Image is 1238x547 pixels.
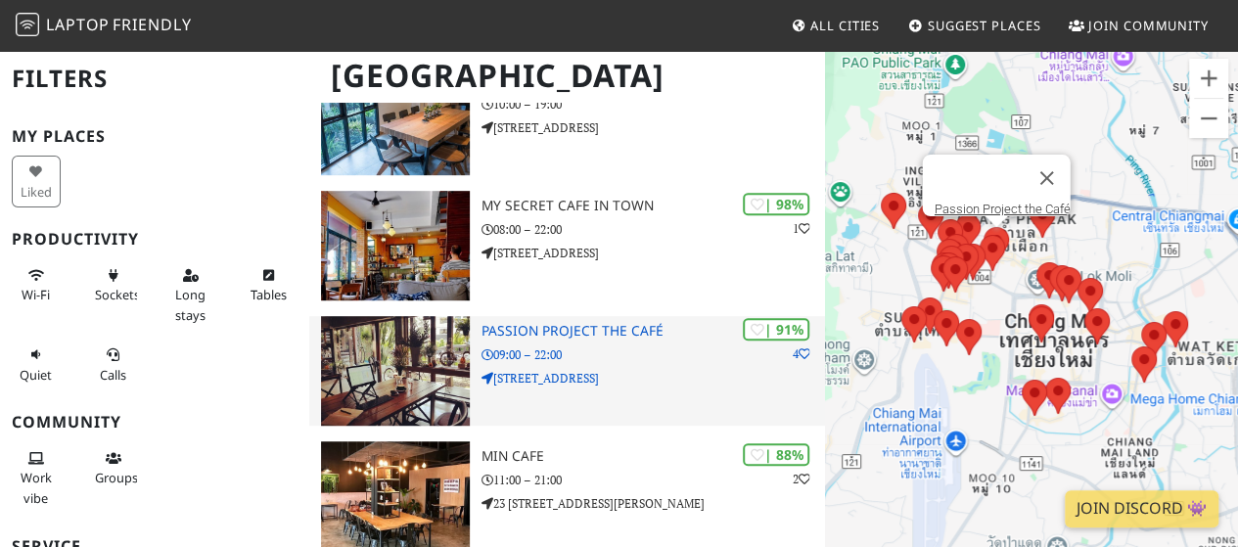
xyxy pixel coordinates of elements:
[481,448,825,465] h3: Min Cafe
[481,244,825,262] p: [STREET_ADDRESS]
[1024,155,1071,202] button: Close
[22,286,50,303] span: Stable Wi-Fi
[1088,17,1209,34] span: Join Community
[244,259,293,311] button: Tables
[175,286,206,323] span: Long stays
[792,470,809,488] p: 2
[900,8,1049,43] a: Suggest Places
[12,49,298,109] h2: Filters
[95,469,138,486] span: Group tables
[89,442,138,494] button: Groups
[743,193,809,215] div: | 98%
[481,471,825,489] p: 11:00 – 21:00
[481,118,825,137] p: [STREET_ADDRESS]
[1189,59,1228,98] button: Zoom in
[481,323,825,340] h3: Passion Project the Café
[89,259,138,311] button: Sockets
[321,191,470,300] img: My Secret Cafe In Town
[810,17,880,34] span: All Cities
[481,345,825,364] p: 09:00 – 22:00
[309,316,825,426] a: Passion Project the Café | 91% 4 Passion Project the Café 09:00 – 22:00 [STREET_ADDRESS]
[935,202,1071,216] a: Passion Project the Café
[743,443,809,466] div: | 88%
[46,14,110,35] span: Laptop
[928,17,1041,34] span: Suggest Places
[16,9,192,43] a: LaptopFriendly LaptopFriendly
[321,316,470,426] img: Passion Project the Café
[21,469,52,506] span: People working
[113,14,191,35] span: Friendly
[792,219,809,238] p: 1
[12,442,61,514] button: Work vibe
[166,259,215,331] button: Long stays
[12,259,61,311] button: Wi-Fi
[783,8,888,43] a: All Cities
[12,230,298,249] h3: Productivity
[1189,99,1228,138] button: Zoom out
[481,220,825,239] p: 08:00 – 22:00
[16,13,39,36] img: LaptopFriendly
[20,366,52,384] span: Quiet
[309,191,825,300] a: My Secret Cafe In Town | 98% 1 My Secret Cafe In Town 08:00 – 22:00 [STREET_ADDRESS]
[481,198,825,214] h3: My Secret Cafe In Town
[743,318,809,341] div: | 91%
[12,339,61,390] button: Quiet
[100,366,126,384] span: Video/audio calls
[481,369,825,387] p: [STREET_ADDRESS]
[12,413,298,432] h3: Community
[1065,490,1218,527] a: Join Discord 👾
[89,339,138,390] button: Calls
[1061,8,1216,43] a: Join Community
[12,127,298,146] h3: My Places
[792,344,809,363] p: 4
[250,286,286,303] span: Work-friendly tables
[481,494,825,513] p: 23 [STREET_ADDRESS][PERSON_NAME]
[95,286,140,303] span: Power sockets
[315,49,821,103] h1: [GEOGRAPHIC_DATA]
